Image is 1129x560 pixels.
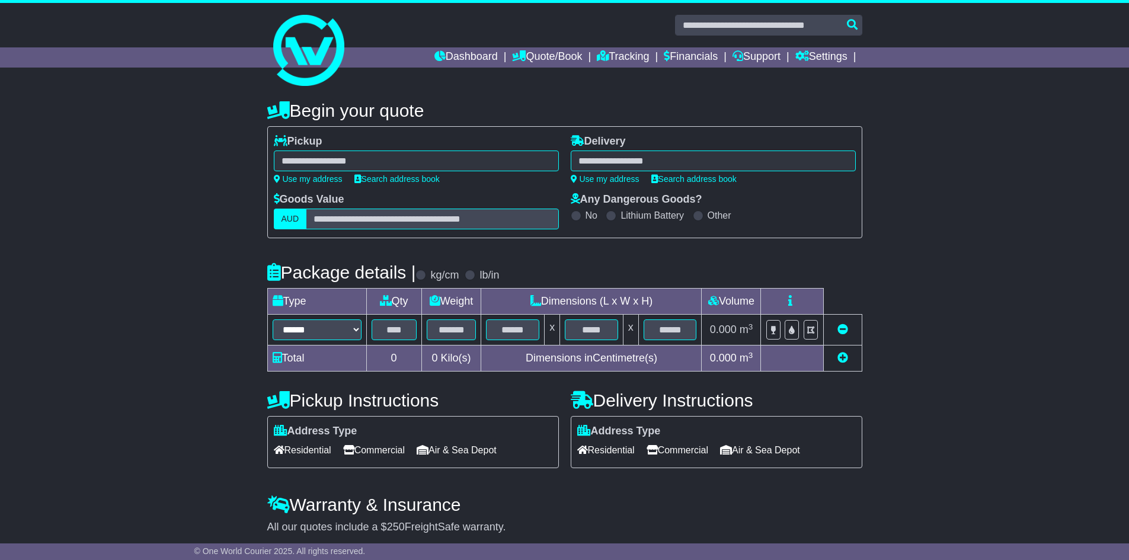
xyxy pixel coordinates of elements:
h4: Package details | [267,263,416,282]
span: Residential [577,441,635,459]
label: lb/in [479,269,499,282]
span: 0 [431,352,437,364]
span: Air & Sea Depot [417,441,497,459]
h4: Pickup Instructions [267,391,559,410]
a: Settings [795,47,847,68]
label: Goods Value [274,193,344,206]
a: Use my address [274,174,343,184]
a: Dashboard [434,47,498,68]
h4: Begin your quote [267,101,862,120]
label: Address Type [274,425,357,438]
a: Support [733,47,781,68]
label: kg/cm [430,269,459,282]
span: Commercial [343,441,405,459]
label: Address Type [577,425,661,438]
td: Weight [421,289,481,315]
label: Any Dangerous Goods? [571,193,702,206]
td: Kilo(s) [421,345,481,372]
span: 0.000 [710,352,737,364]
span: 250 [387,521,405,533]
label: AUD [274,209,307,229]
span: m [740,324,753,335]
label: No [586,210,597,221]
h4: Warranty & Insurance [267,495,862,514]
td: 0 [366,345,421,372]
a: Search address book [354,174,440,184]
td: x [623,315,638,345]
td: Total [267,345,366,372]
a: Search address book [651,174,737,184]
a: Tracking [597,47,649,68]
span: Air & Sea Depot [720,441,800,459]
sup: 3 [749,322,753,331]
a: Remove this item [837,324,848,335]
a: Quote/Book [512,47,582,68]
label: Pickup [274,135,322,148]
h4: Delivery Instructions [571,391,862,410]
sup: 3 [749,351,753,360]
label: Other [708,210,731,221]
a: Financials [664,47,718,68]
td: Qty [366,289,421,315]
span: Residential [274,441,331,459]
label: Delivery [571,135,626,148]
div: All our quotes include a $ FreightSafe warranty. [267,521,862,534]
td: x [545,315,560,345]
td: Dimensions in Centimetre(s) [481,345,702,372]
span: Commercial [647,441,708,459]
span: © One World Courier 2025. All rights reserved. [194,546,366,556]
a: Use my address [571,174,639,184]
td: Volume [702,289,761,315]
td: Dimensions (L x W x H) [481,289,702,315]
a: Add new item [837,352,848,364]
td: Type [267,289,366,315]
span: m [740,352,753,364]
span: 0.000 [710,324,737,335]
label: Lithium Battery [621,210,684,221]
